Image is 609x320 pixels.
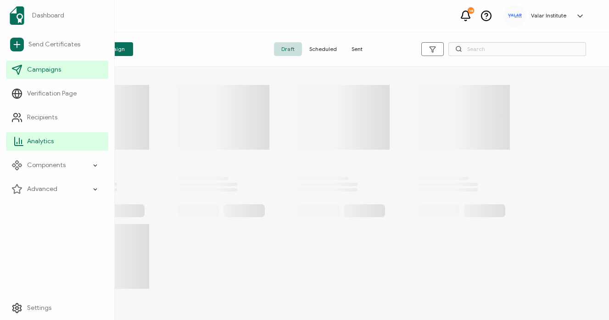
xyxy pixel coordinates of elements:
span: Settings [27,303,51,313]
a: Settings [6,299,108,317]
span: Analytics [27,137,54,146]
span: Send Certificates [28,40,80,49]
span: Advanced [27,185,57,194]
span: Scheduled [302,42,344,56]
span: Campaigns [27,65,61,74]
h5: Valar Institute [531,12,566,19]
span: Components [27,161,66,170]
input: Search [448,42,586,56]
span: Draft [274,42,302,56]
span: Recipients [27,113,57,122]
img: sertifier-logomark-colored.svg [10,6,24,25]
a: Recipients [6,108,108,127]
span: Dashboard [32,11,64,20]
span: Sent [344,42,370,56]
a: Dashboard [6,3,108,28]
a: Analytics [6,132,108,151]
a: Campaigns [6,61,108,79]
iframe: Chat Widget [563,276,609,320]
a: Send Certificates [6,34,108,55]
span: Verification Page [27,89,77,98]
a: Verification Page [6,84,108,103]
div: 18 [468,7,474,14]
img: 9d7cedca-7689-4f57-a5df-1b05e96c1e61.svg [508,14,522,17]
